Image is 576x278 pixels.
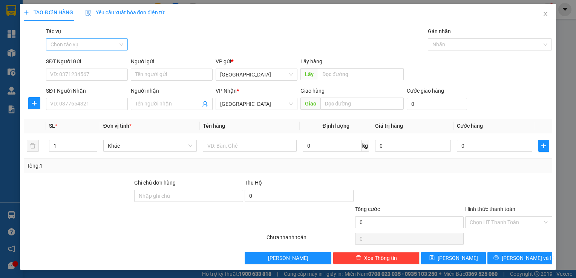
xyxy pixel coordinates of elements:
[216,57,297,66] div: VP gửi
[375,140,450,152] input: 0
[438,254,478,262] span: [PERSON_NAME]
[268,254,308,262] span: [PERSON_NAME]
[134,180,176,186] label: Ghi chú đơn hàng
[407,88,444,94] label: Cước giao hàng
[131,57,213,66] div: Người gửi
[320,98,403,110] input: Dọc đường
[134,190,243,202] input: Ghi chú đơn hàng
[203,123,225,129] span: Tên hàng
[542,11,548,17] span: close
[407,98,467,110] input: Cước giao hàng
[300,68,318,80] span: Lấy
[220,69,293,80] span: Bình Định
[103,123,132,129] span: Đơn vị tính
[502,254,555,262] span: [PERSON_NAME] và In
[85,9,165,15] span: Yêu cầu xuất hóa đơn điện tử
[429,255,435,261] span: save
[46,57,128,66] div: SĐT Người Gửi
[428,28,451,34] label: Gán nhãn
[333,252,420,264] button: deleteXóa Thông tin
[27,140,39,152] button: delete
[362,140,369,152] span: kg
[364,254,397,262] span: Xóa Thông tin
[457,123,483,129] span: Cước hàng
[318,68,403,80] input: Dọc đường
[49,123,55,129] span: SL
[300,88,325,94] span: Giao hàng
[356,255,361,261] span: delete
[108,140,193,151] span: Khác
[24,9,73,15] span: TẠO ĐƠN HÀNG
[266,233,354,246] div: Chưa thanh toán
[539,143,548,149] span: plus
[46,28,61,34] label: Tác vụ
[300,98,320,110] span: Giao
[465,206,515,212] label: Hình thức thanh toán
[487,252,552,264] button: printer[PERSON_NAME] và In
[538,140,549,152] button: plus
[535,4,556,25] button: Close
[220,98,293,110] span: Đà Nẵng
[300,58,322,64] span: Lấy hàng
[27,162,222,170] div: Tổng: 1
[24,10,29,15] span: plus
[323,123,349,129] span: Định lượng
[245,180,262,186] span: Thu Hộ
[355,206,380,212] span: Tổng cước
[28,97,40,109] button: plus
[131,87,213,95] div: Người nhận
[375,123,403,129] span: Giá trị hàng
[46,87,128,95] div: SĐT Người Nhận
[203,140,297,152] input: VD: Bàn, Ghế
[216,88,237,94] span: VP Nhận
[245,252,331,264] button: [PERSON_NAME]
[421,252,486,264] button: save[PERSON_NAME]
[29,100,40,106] span: plus
[493,255,499,261] span: printer
[85,10,91,16] img: icon
[202,101,208,107] span: user-add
